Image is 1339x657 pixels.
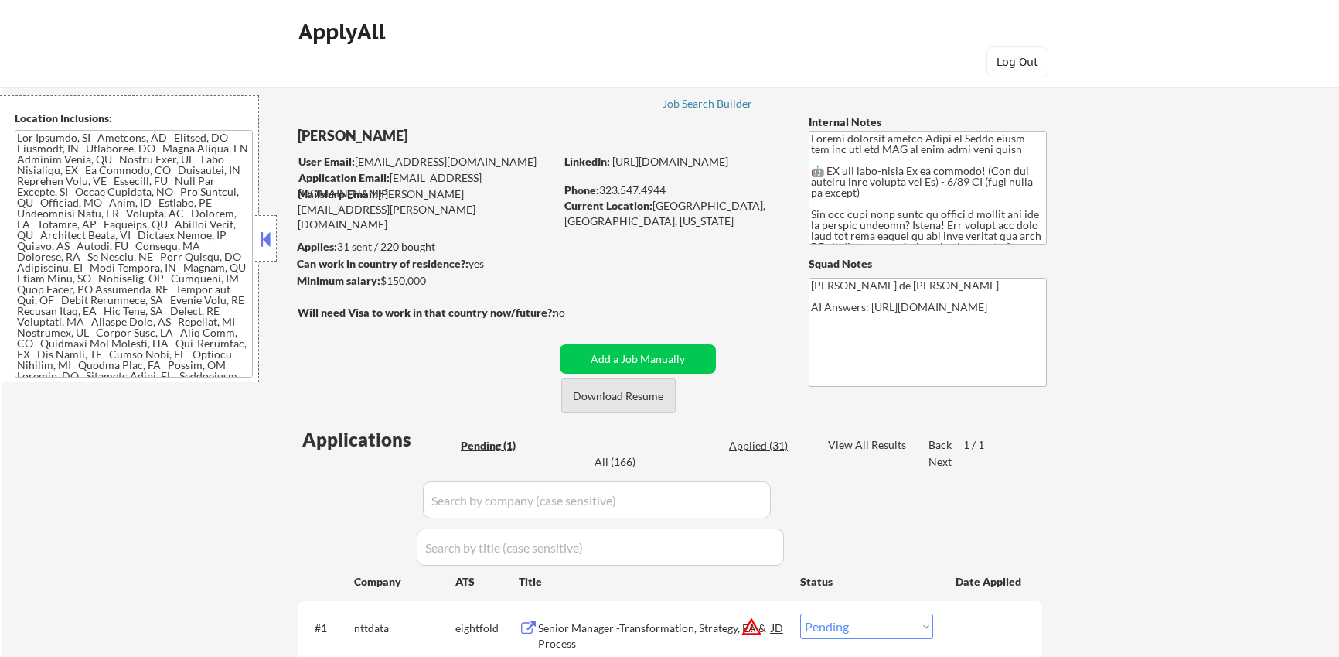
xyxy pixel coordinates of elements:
[564,183,783,198] div: 323.547.4944
[315,621,342,636] div: #1
[455,574,519,590] div: ATS
[564,183,599,197] strong: Phone:
[298,186,554,232] div: [PERSON_NAME][EMAIL_ADDRESS][PERSON_NAME][DOMAIN_NAME]
[298,187,378,200] strong: Mailslurp Email:
[663,98,753,109] div: Job Search Builder
[986,46,1048,77] button: Log Out
[297,240,337,253] strong: Applies:
[564,155,610,168] strong: LinkedIn:
[729,438,806,453] div: Applied (31)
[297,257,468,270] strong: Can work in country of residence?:
[298,171,390,184] strong: Application Email:
[298,19,390,45] div: ApplyAll
[564,199,652,212] strong: Current Location:
[928,437,953,453] div: Back
[417,529,784,566] input: Search by title (case sensitive)
[455,621,519,636] div: eightfold
[302,430,455,449] div: Applications
[770,614,785,642] div: JD
[612,155,728,168] a: [URL][DOMAIN_NAME]
[297,256,550,272] div: yes
[538,621,772,651] div: Senior Manager -Transformation, Strategy, EA & Process
[963,437,999,453] div: 1 / 1
[809,115,1047,130] div: Internal Notes
[828,437,911,453] div: View All Results
[519,574,785,590] div: Title
[298,155,355,168] strong: User Email:
[956,574,1024,590] div: Date Applied
[298,170,554,200] div: [EMAIL_ADDRESS][DOMAIN_NAME]
[800,567,933,595] div: Status
[560,344,716,374] button: Add a Job Manually
[297,274,380,287] strong: Minimum salary:
[741,616,762,638] button: warning_amber
[461,438,538,453] div: Pending (1)
[354,621,455,636] div: nttdata
[297,239,554,255] div: 31 sent / 220 bought
[564,198,783,228] div: [GEOGRAPHIC_DATA], [GEOGRAPHIC_DATA], [US_STATE]
[553,305,597,320] div: no
[298,306,555,319] strong: Will need Visa to work in that country now/future?:
[423,481,771,518] input: Search by company (case sensitive)
[354,574,455,590] div: Company
[297,273,554,289] div: $150,000
[298,126,615,145] div: [PERSON_NAME]
[928,454,953,470] div: Next
[595,454,672,470] div: All (166)
[15,111,253,126] div: Location Inclusions:
[663,98,753,113] a: Job Search Builder
[809,256,1047,272] div: Squad Notes
[298,154,554,169] div: [EMAIL_ADDRESS][DOMAIN_NAME]
[561,378,676,413] button: Download Resume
